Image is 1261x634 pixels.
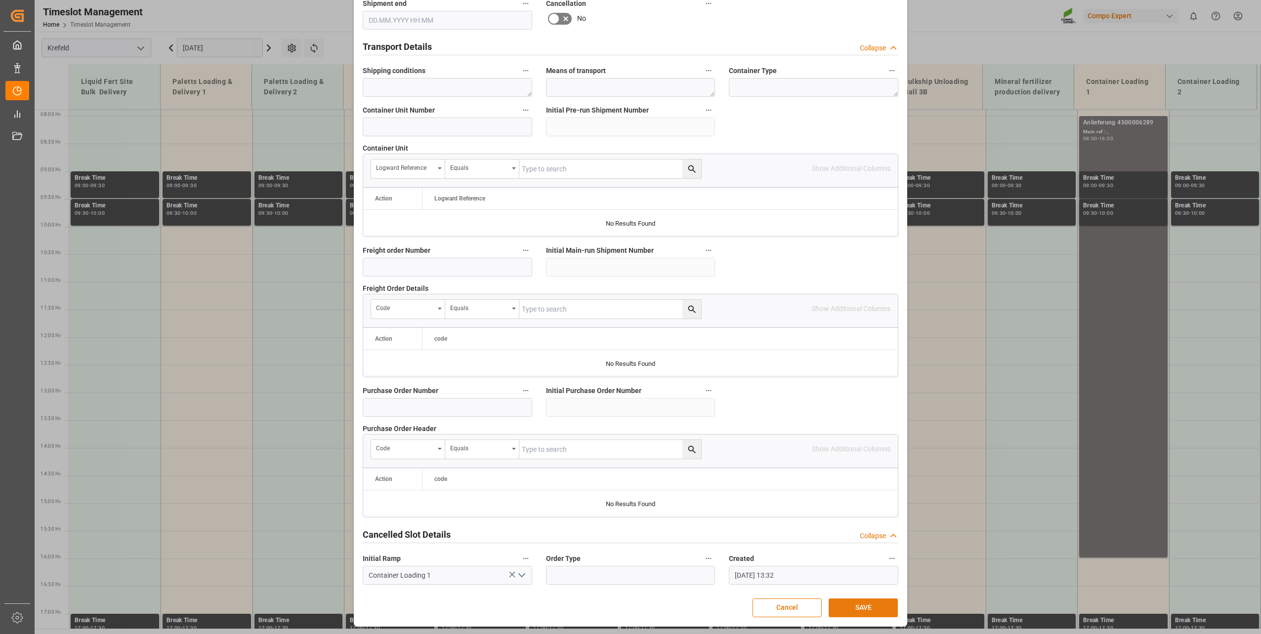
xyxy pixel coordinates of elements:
span: Freight Order Details [363,283,428,294]
span: Shipping conditions [363,66,425,76]
button: Cancel [753,598,822,617]
input: DD.MM.YYYY HH:MM [729,566,898,585]
span: Purchase Order Number [363,386,438,396]
span: Initial Ramp [363,554,401,564]
button: Initial Pre-run Shipment Number [702,104,715,117]
div: code [376,301,434,313]
div: Action [375,195,392,202]
button: Initial Ramp [519,552,532,565]
div: Collapse [860,531,886,541]
h2: Transport Details [363,40,432,53]
button: open menu [445,159,519,178]
span: Container Unit Number [363,105,435,116]
button: Initial Main-run Shipment Number [702,244,715,257]
input: Type to search [519,159,701,178]
div: Action [375,475,392,482]
input: Type to search/select [363,566,532,585]
button: Order Type [702,552,715,565]
span: Created [729,554,754,564]
span: Container Type [729,66,777,76]
div: Logward Reference [376,161,434,172]
button: Means of transport [702,64,715,77]
span: code [434,475,447,482]
button: search button [682,159,701,178]
span: Freight order Number [363,245,430,256]
span: Initial Pre-run Shipment Number [546,105,649,116]
button: open menu [371,159,445,178]
button: Shipping conditions [519,64,532,77]
button: open menu [445,300,519,318]
button: SAVE [829,598,898,617]
span: No [577,13,586,24]
span: code [434,335,447,342]
button: search button [682,300,701,318]
button: Container Type [885,64,898,77]
button: Freight order Number [519,244,532,257]
span: Purchase Order Header [363,424,436,434]
button: open menu [371,300,445,318]
div: Equals [450,301,508,313]
button: Purchase Order Number [519,384,532,397]
button: open menu [445,440,519,459]
div: Collapse [860,43,886,53]
div: Action [375,335,392,342]
span: Initial Purchase Order Number [546,386,641,396]
button: open menu [371,440,445,459]
span: Means of transport [546,66,606,76]
input: Type to search [519,440,701,459]
button: Initial Purchase Order Number [702,384,715,397]
input: Type to search [519,300,701,318]
button: open menu [513,568,528,583]
div: Equals [450,441,508,453]
span: Initial Main-run Shipment Number [546,245,654,256]
button: search button [682,440,701,459]
span: Container Unit [363,143,408,154]
button: Created [885,552,898,565]
div: code [376,441,434,453]
h2: Cancelled Slot Details [363,528,451,541]
input: DD.MM.YYYY HH:MM [363,11,532,30]
span: Order Type [546,554,581,564]
button: Container Unit Number [519,104,532,117]
span: Logward Reference [434,195,485,202]
div: Equals [450,161,508,172]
